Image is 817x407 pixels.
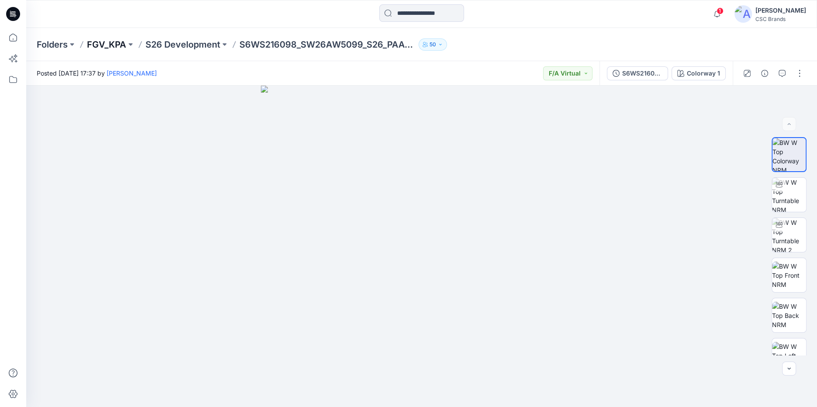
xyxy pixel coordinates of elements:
img: BW W Top Front NRM [772,262,806,289]
button: S6WS216098_SW26AW5099_S26_PAACT_VFA [607,66,668,80]
img: BW W Top Colorway NRM [772,138,806,171]
div: [PERSON_NAME] [755,5,806,16]
p: S6WS216098_SW26AW5099_S26_PAACT [239,38,415,51]
span: Posted [DATE] 17:37 by [37,69,157,78]
span: 1 [717,7,724,14]
div: CSC Brands [755,16,806,22]
button: 50 [419,38,447,51]
a: FGV_KPA [87,38,126,51]
img: avatar [734,5,752,23]
a: S26 Development [145,38,220,51]
img: BW W Top Turntable NRM 2 [772,218,806,252]
a: [PERSON_NAME] [107,69,157,77]
p: 50 [429,40,436,49]
img: BW W Top Left NRM [772,342,806,369]
div: S6WS216098_SW26AW5099_S26_PAACT_VFA [622,69,662,78]
img: eyJhbGciOiJIUzI1NiIsImtpZCI6IjAiLCJzbHQiOiJzZXMiLCJ0eXAiOiJKV1QifQ.eyJkYXRhIjp7InR5cGUiOiJzdG9yYW... [261,86,582,407]
div: Colorway 1 [687,69,720,78]
a: Folders [37,38,68,51]
button: Details [758,66,772,80]
img: BW W Top Back NRM [772,302,806,329]
button: Colorway 1 [672,66,726,80]
img: BW W Top Turntable NRM [772,178,806,212]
